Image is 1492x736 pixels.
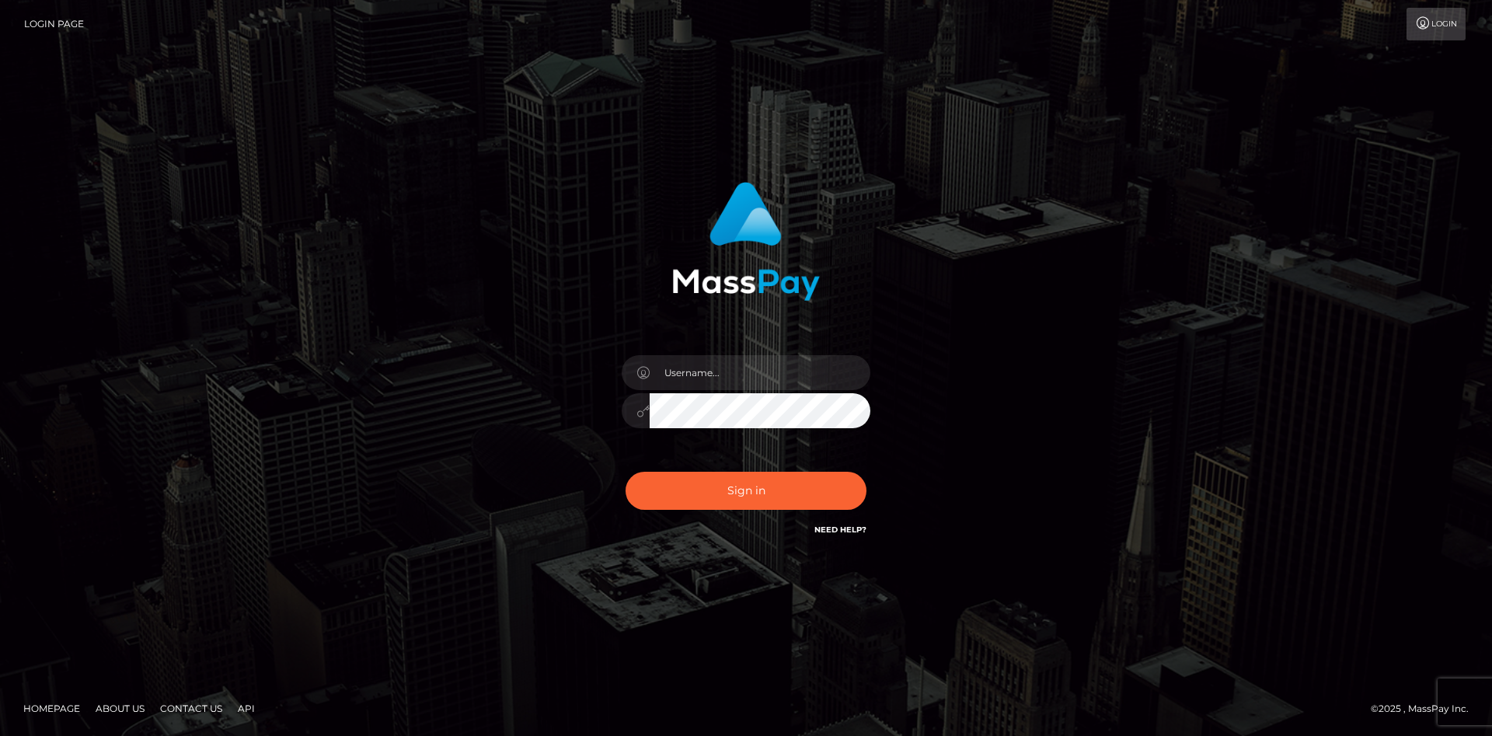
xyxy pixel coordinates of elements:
a: Homepage [17,696,86,720]
a: Contact Us [154,696,228,720]
input: Username... [650,355,870,390]
button: Sign in [626,472,866,510]
a: API [232,696,261,720]
a: Need Help? [814,525,866,535]
a: About Us [89,696,151,720]
a: Login [1407,8,1466,40]
a: Login Page [24,8,84,40]
div: © 2025 , MassPay Inc. [1371,700,1480,717]
img: MassPay Login [672,182,820,301]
